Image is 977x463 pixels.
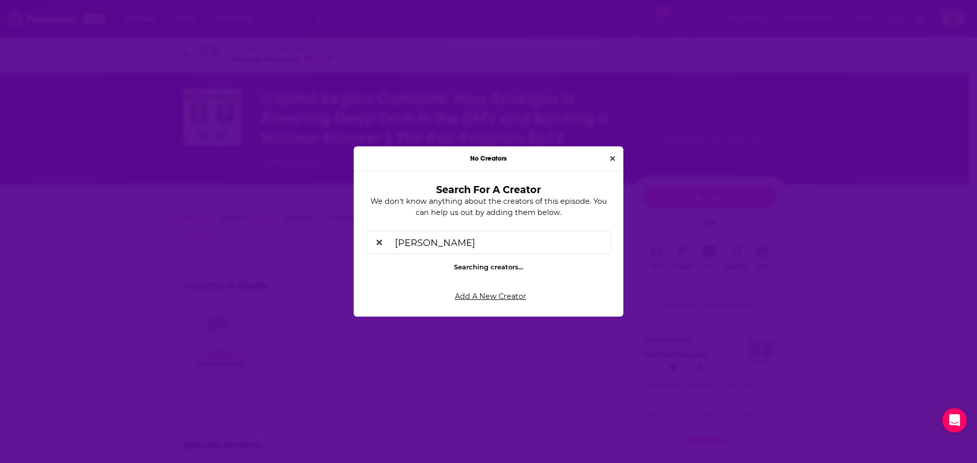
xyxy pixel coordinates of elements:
a: Add A New Creator [370,288,611,304]
div: Search by entity type [366,231,611,282]
p: We don't know anything about the creators of this episode. You can help us out by adding them below. [366,196,611,219]
button: Close [606,153,619,165]
div: No Creators [354,146,623,171]
h3: Search For A Creator [382,183,595,196]
div: Searching creators... [368,260,609,273]
input: Search for a creator to add... [391,231,602,254]
div: Open Intercom Messenger [942,408,967,433]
